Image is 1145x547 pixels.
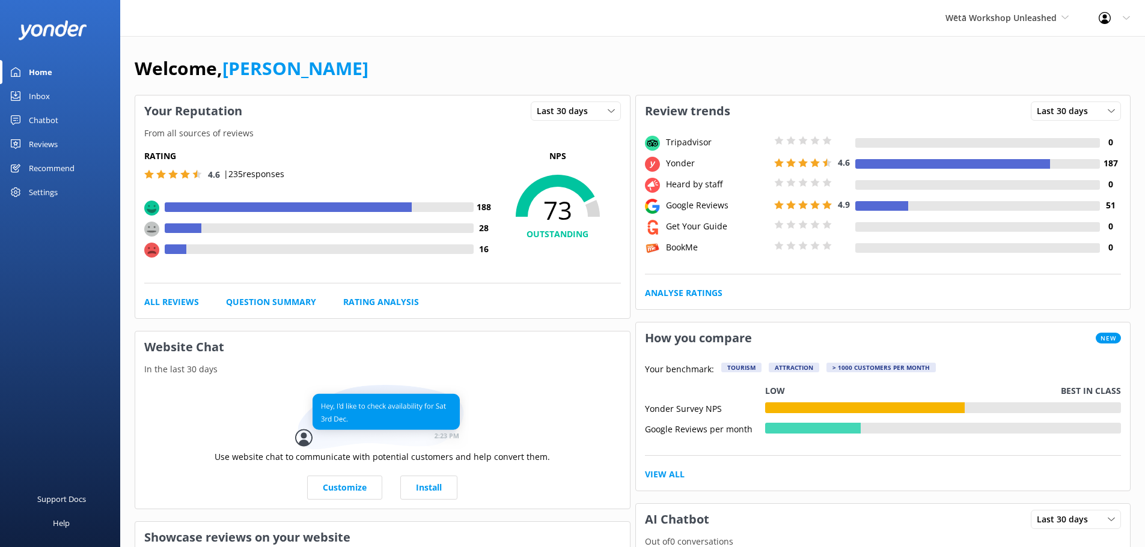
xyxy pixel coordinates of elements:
h4: OUTSTANDING [495,228,621,241]
h4: 187 [1100,157,1121,170]
a: All Reviews [144,295,199,309]
p: Your benchmark: [645,363,714,377]
a: Question Summary [226,295,316,309]
span: Last 30 days [537,104,595,118]
div: Tourism [721,363,762,372]
p: | 235 responses [224,168,284,181]
div: Recommend [29,156,75,180]
p: Use website chat to communicate with potential customers and help convert them. [215,450,550,464]
a: View All [645,468,685,481]
h4: 0 [1100,241,1121,254]
p: From all sources of reviews [135,127,630,140]
div: BookMe [663,241,771,254]
h3: Review trends [636,95,739,127]
h4: 188 [474,201,495,214]
div: Attraction [769,363,819,372]
span: 4.6 [208,169,220,180]
div: Home [29,60,52,84]
img: conversation... [295,385,469,450]
h4: 0 [1100,220,1121,233]
div: Inbox [29,84,50,108]
span: Wētā Workshop Unleashed [945,12,1057,23]
h3: Your Reputation [135,95,251,127]
p: Low [765,384,785,397]
img: yonder-white-logo.png [18,20,87,40]
div: > 1000 customers per month [826,363,936,372]
a: Rating Analysis [343,295,419,309]
div: Yonder [663,157,771,170]
p: NPS [495,150,621,163]
div: Google Reviews [663,199,771,212]
h3: AI Chatbot [636,504,718,535]
h4: 51 [1100,199,1121,212]
span: New [1096,333,1121,343]
div: Chatbot [29,108,58,132]
h3: Website Chat [135,331,630,363]
div: Reviews [29,132,58,156]
span: 73 [495,195,621,225]
div: Yonder Survey NPS [645,402,765,413]
div: Tripadvisor [663,136,771,149]
div: Get Your Guide [663,220,771,233]
div: Support Docs [37,487,86,511]
h4: 0 [1100,178,1121,191]
span: 4.6 [838,157,850,168]
span: Last 30 days [1037,513,1095,526]
h3: How you compare [636,322,761,354]
a: Customize [307,476,382,500]
h4: 0 [1100,136,1121,149]
div: Google Reviews per month [645,423,765,434]
h5: Rating [144,150,495,163]
a: [PERSON_NAME] [222,56,368,80]
p: Best in class [1061,384,1121,397]
span: 4.9 [838,199,850,210]
p: In the last 30 days [135,363,630,376]
a: Analyse Ratings [645,286,722,300]
div: Settings [29,180,58,204]
div: Heard by staff [663,178,771,191]
h4: 16 [474,243,495,256]
a: Install [400,476,457,500]
h4: 28 [474,222,495,235]
h1: Welcome, [135,54,368,83]
span: Last 30 days [1037,104,1095,118]
div: Help [53,511,70,535]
